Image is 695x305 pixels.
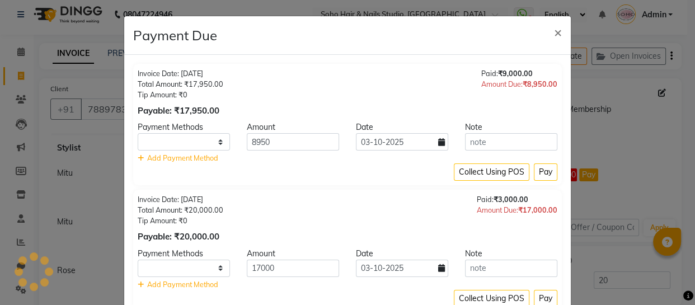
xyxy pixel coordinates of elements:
[494,195,528,204] span: ₹3,000.00
[534,163,557,181] button: Pay
[347,248,457,260] div: Date
[465,133,557,151] input: note
[138,79,223,90] div: Total Amount: ₹17,950.00
[238,248,347,260] div: Amount
[457,121,566,133] div: Note
[481,68,557,79] div: Paid:
[481,79,557,90] div: Amount Due:
[477,205,557,215] div: Amount Due:
[545,16,571,48] button: Close
[554,24,562,40] span: ×
[138,231,223,243] div: Payable: ₹20,000.00
[129,248,238,260] div: Payment Methods
[133,25,217,45] h4: Payment Due
[138,205,223,215] div: Total Amount: ₹20,000.00
[347,121,457,133] div: Date
[147,280,218,289] span: Add Payment Method
[465,260,557,277] input: note
[247,260,339,277] input: Amount
[523,79,557,88] span: ₹8,950.00
[138,105,223,118] div: Payable: ₹17,950.00
[477,194,557,205] div: Paid:
[454,163,529,181] button: Collect Using POS
[147,153,218,162] span: Add Payment Method
[138,68,223,79] div: Invoice Date: [DATE]
[138,194,223,205] div: Invoice Date: [DATE]
[356,133,448,151] input: yyyy-mm-dd
[518,205,557,214] span: ₹17,000.00
[138,90,223,100] div: Tip Amount: ₹0
[138,215,223,226] div: Tip Amount: ₹0
[498,69,533,78] span: ₹9,000.00
[356,260,448,277] input: yyyy-mm-dd
[247,133,339,151] input: Amount
[129,121,238,133] div: Payment Methods
[238,121,347,133] div: Amount
[457,248,566,260] div: Note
